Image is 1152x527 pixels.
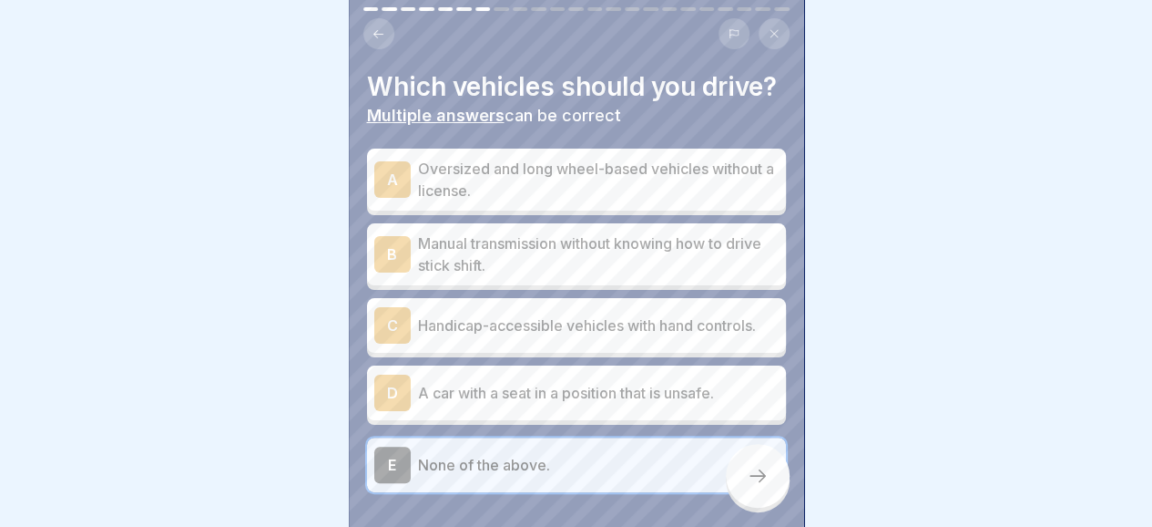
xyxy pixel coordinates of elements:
p: A car with a seat in a position that is unsafe. [418,382,779,404]
div: E [374,447,411,483]
div: B [374,236,411,273]
div: D [374,375,411,411]
p: Handicap-accessible vehicles with hand controls. [418,315,779,336]
p: can be correct [367,106,786,126]
h4: Which vehicles should you drive? [367,71,786,102]
p: Oversized and long wheel-based vehicles without a license. [418,158,779,201]
p: Manual transmission without knowing how to drive stick shift. [418,232,779,276]
p: None of the above. [418,454,779,476]
b: Multiple answers [367,106,505,125]
div: A [374,161,411,198]
div: C [374,307,411,344]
